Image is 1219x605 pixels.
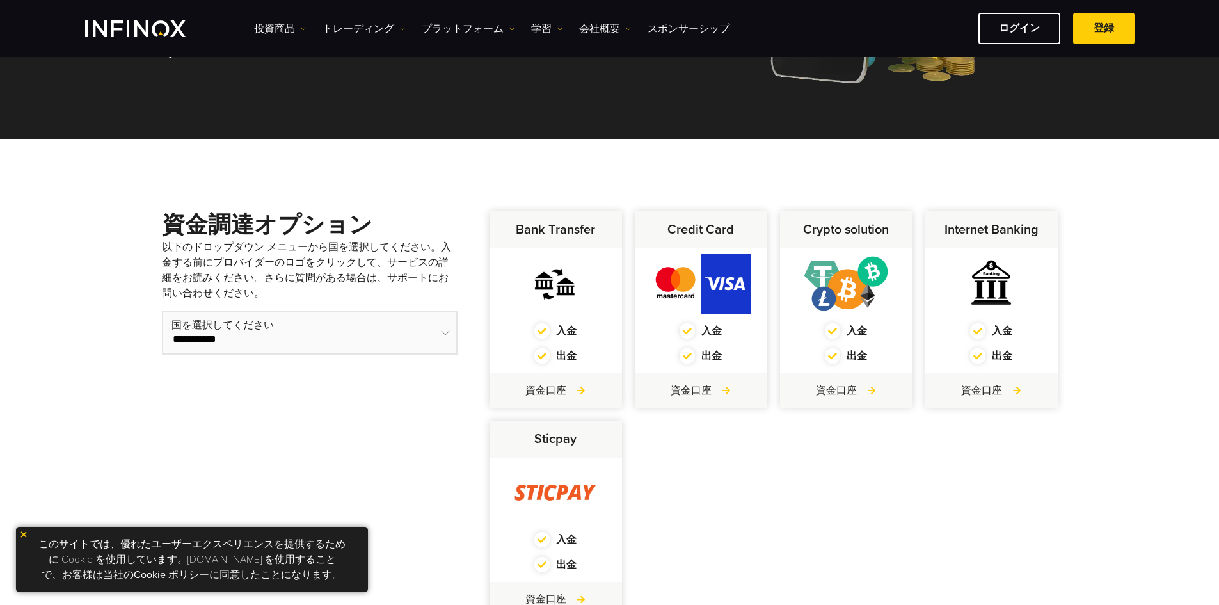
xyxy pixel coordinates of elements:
[516,222,595,238] strong: Bank Transfer
[978,13,1060,44] a: ログイン
[816,383,876,398] a: 資金口座
[671,383,731,398] a: 資金口座
[85,20,216,37] a: INFINOX Logo
[961,383,1021,398] a: 資金口座
[579,21,632,36] a: 会社概要
[780,323,912,339] div: 入金
[635,323,767,339] div: 入金
[1073,13,1135,44] a: 登録
[780,348,912,364] div: 出金
[925,323,1058,339] div: 入金
[506,254,605,314] img: bank_transfer.webp
[803,222,889,238] strong: Crypto solution
[796,254,896,314] img: crypto_solution.webp
[490,557,622,572] div: 出金
[490,532,622,547] div: 入金
[651,254,751,314] img: credit_card.webp
[490,323,622,339] div: 入金
[162,211,372,239] strong: 資金調達オプション
[944,222,1039,238] strong: Internet Banking
[925,348,1058,364] div: 出金
[490,348,622,364] div: 出金
[525,383,586,398] a: 資金口座
[531,21,563,36] a: 学習
[22,533,362,586] p: このサイトでは、優れたユーザーエクスペリエンスを提供するために Cookie を使用しています。[DOMAIN_NAME] を使用することで、お客様は当社の に同意したことになります。
[648,21,729,36] a: スポンサーシップ
[941,254,1041,314] img: internet_banking.webp
[134,569,209,581] a: Cookie ポリシー
[254,21,307,36] a: 投資商品
[162,239,458,301] p: 以下のドロップダウン メニューから国を選択してください。入金する前にプロバイダーのロゴをクリックして、サービスの詳細をお読みください。さらに質問がある場合は、 。
[667,222,734,238] strong: Credit Card
[422,21,515,36] a: プラットフォーム
[19,530,28,539] img: yellow close icon
[323,21,406,36] a: トレーディング
[635,348,767,364] div: 出金
[534,432,577,447] strong: Sticpay
[506,463,605,523] img: sticpay.webp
